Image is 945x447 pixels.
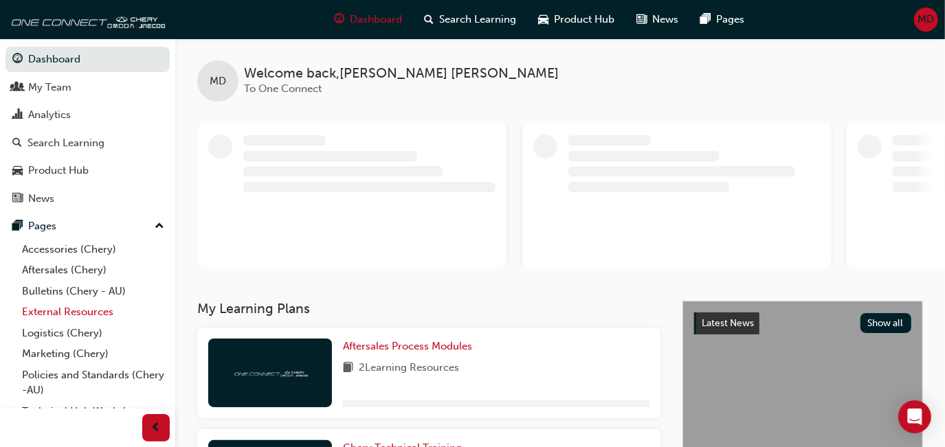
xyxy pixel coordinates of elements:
[626,5,690,34] a: news-iconNews
[5,130,170,156] a: Search Learning
[12,165,23,177] span: car-icon
[16,281,170,302] a: Bulletins (Chery - AU)
[5,214,170,239] button: Pages
[555,12,615,27] span: Product Hub
[343,340,472,352] span: Aftersales Process Modules
[12,220,23,233] span: pages-icon
[414,5,528,34] a: search-iconSearch Learning
[155,218,164,236] span: up-icon
[28,218,56,234] div: Pages
[7,5,165,33] img: oneconnect
[28,80,71,95] div: My Team
[16,323,170,344] a: Logistics (Chery)
[5,47,170,72] a: Dashboard
[12,137,22,150] span: search-icon
[702,317,754,329] span: Latest News
[197,301,660,317] h3: My Learning Plans
[637,11,647,28] span: news-icon
[232,366,308,379] img: oneconnect
[914,8,938,32] button: MD
[27,135,104,151] div: Search Learning
[28,191,54,207] div: News
[5,75,170,100] a: My Team
[5,158,170,183] a: Product Hub
[5,44,170,214] button: DashboardMy TeamAnalyticsSearch LearningProduct HubNews
[12,109,23,122] span: chart-icon
[12,54,23,66] span: guage-icon
[16,343,170,365] a: Marketing (Chery)
[12,193,23,205] span: news-icon
[244,82,322,95] span: To One Connect
[898,400,931,433] div: Open Intercom Messenger
[343,339,478,354] a: Aftersales Process Modules
[717,12,745,27] span: Pages
[860,313,912,333] button: Show all
[324,5,414,34] a: guage-iconDashboard
[701,11,711,28] span: pages-icon
[359,360,459,377] span: 2 Learning Resources
[694,312,911,334] a: Latest NewsShow all
[151,420,162,437] span: prev-icon
[16,365,170,401] a: Policies and Standards (Chery -AU)
[16,301,170,323] a: External Resources
[16,239,170,260] a: Accessories (Chery)
[351,12,403,27] span: Dashboard
[690,5,756,34] a: pages-iconPages
[28,107,71,123] div: Analytics
[12,82,23,94] span: people-icon
[210,73,226,89] span: MD
[5,186,170,211] a: News
[539,11,549,28] span: car-icon
[16,260,170,281] a: Aftersales (Chery)
[425,11,434,28] span: search-icon
[16,401,170,437] a: Technical Hub Workshop information
[343,360,353,377] span: book-icon
[528,5,626,34] a: car-iconProduct Hub
[28,163,89,179] div: Product Hub
[335,11,345,28] span: guage-icon
[5,102,170,128] a: Analytics
[440,12,517,27] span: Search Learning
[918,12,935,27] span: MD
[244,66,559,82] span: Welcome back , [PERSON_NAME] [PERSON_NAME]
[653,12,679,27] span: News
